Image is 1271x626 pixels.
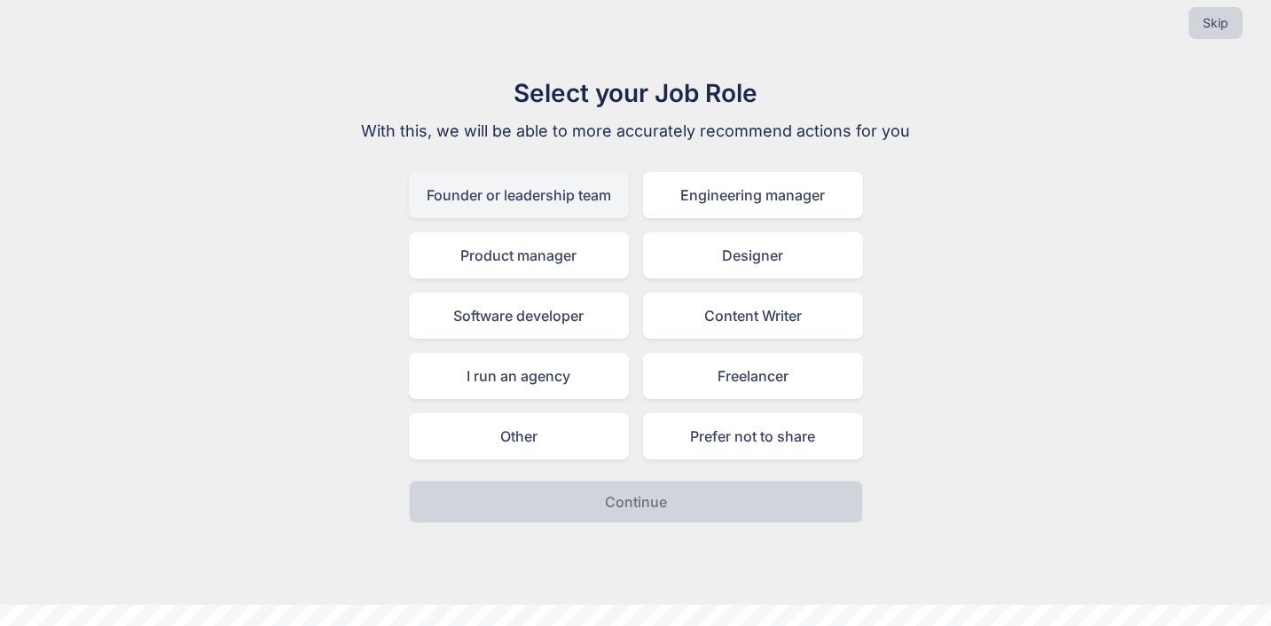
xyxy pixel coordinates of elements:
button: Skip [1189,7,1243,39]
div: Prefer not to share [643,413,863,459]
div: Designer [643,232,863,278]
button: Continue [409,481,863,523]
div: Engineering manager [643,172,863,218]
div: I run an agency [409,353,629,399]
div: Product manager [409,232,629,278]
div: Founder or leadership team [409,172,629,218]
div: Freelancer [643,353,863,399]
p: With this, we will be able to more accurately recommend actions for you [338,119,934,144]
div: Other [409,413,629,459]
div: Software developer [409,293,629,339]
h1: Select your Job Role [338,74,934,112]
div: Content Writer [643,293,863,339]
p: Continue [605,491,667,513]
